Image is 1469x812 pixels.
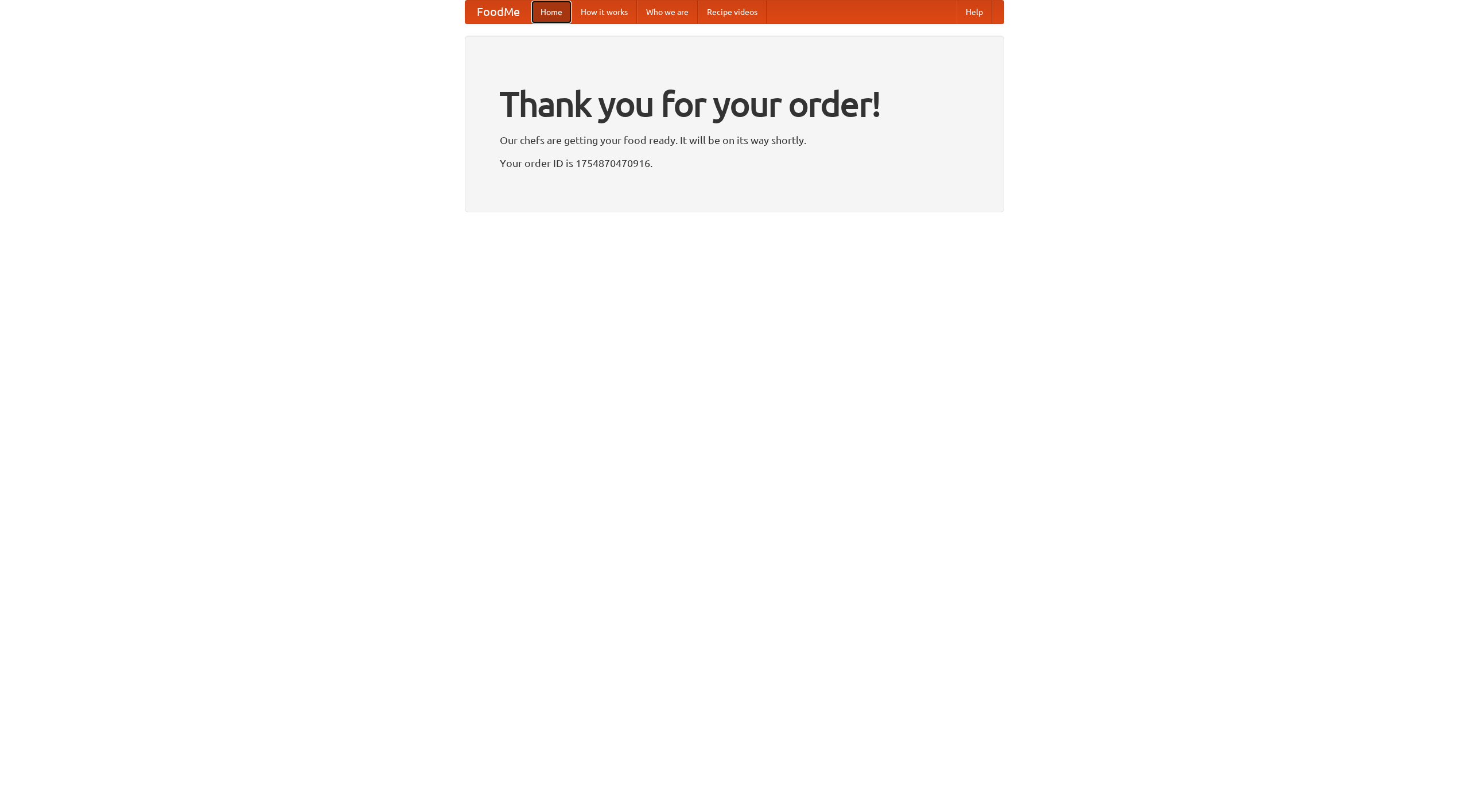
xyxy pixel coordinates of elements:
[500,76,969,131] h1: Thank you for your order!
[500,154,969,172] p: Your order ID is 1754870470916.
[957,1,992,24] a: Help
[465,1,531,24] a: FoodMe
[531,1,572,24] a: Home
[500,131,969,149] p: Our chefs are getting your food ready. It will be on its way shortly.
[637,1,698,24] a: Who we are
[572,1,637,24] a: How it works
[698,1,767,24] a: Recipe videos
